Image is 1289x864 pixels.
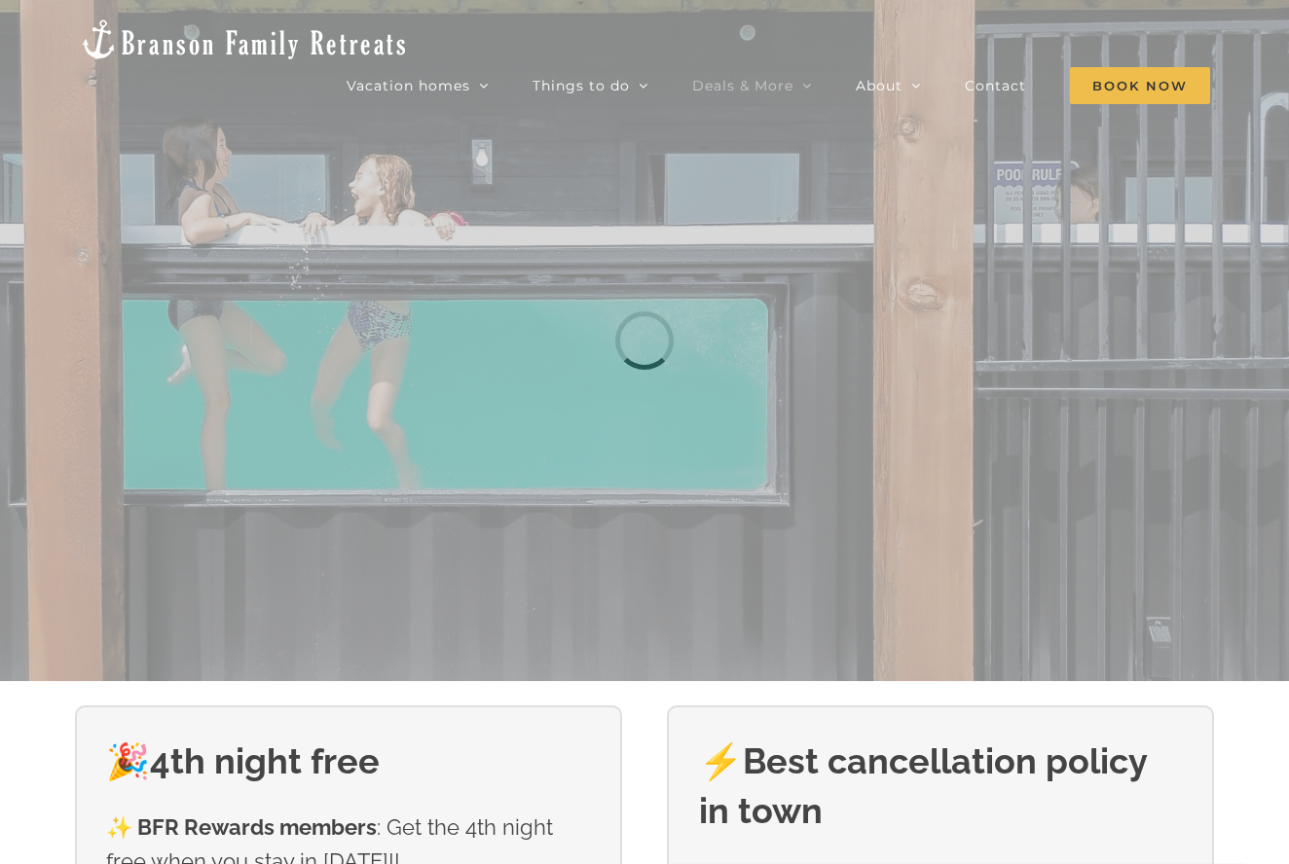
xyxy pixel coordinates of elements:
[692,79,793,92] span: Deals & More
[856,79,902,92] span: About
[533,79,630,92] span: Things to do
[347,79,470,92] span: Vacation homes
[965,66,1026,105] a: Contact
[692,66,812,105] a: Deals & More
[347,66,1210,105] nav: Main Menu
[1070,66,1210,105] a: Book Now
[699,740,1147,830] strong: Best cancellation policy in town
[79,18,409,61] img: Branson Family Retreats Logo
[1070,67,1210,104] span: Book Now
[699,737,1183,835] h2: ⚡️
[347,66,489,105] a: Vacation homes
[856,66,921,105] a: About
[150,740,380,781] strong: 4th night free
[106,814,377,840] strong: ✨ BFR Rewards members
[965,79,1026,92] span: Contact
[533,66,648,105] a: Things to do
[106,737,590,785] h2: 🎉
